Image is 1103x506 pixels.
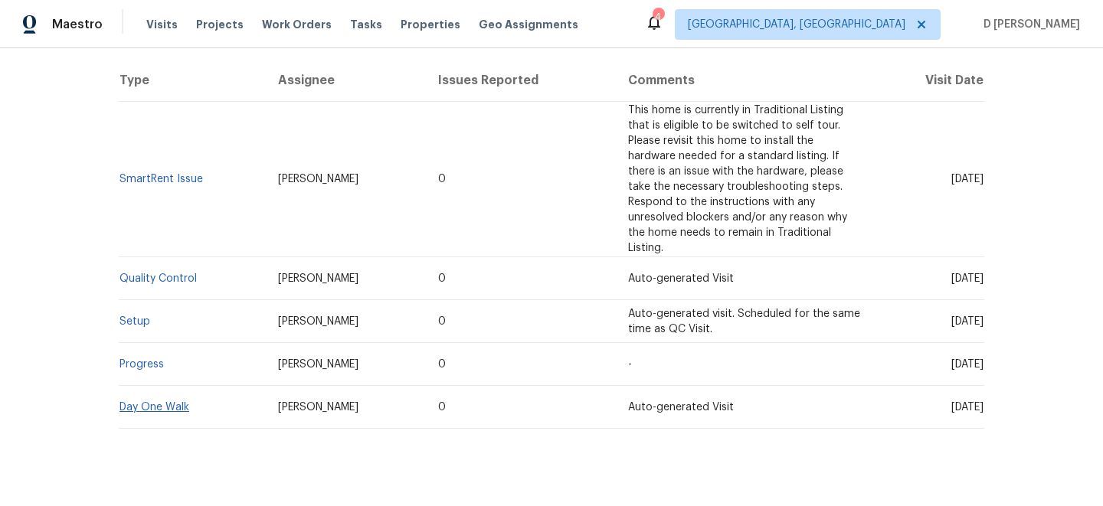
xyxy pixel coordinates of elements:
a: Setup [119,316,150,327]
span: [PERSON_NAME] [278,316,358,327]
span: Properties [401,17,460,32]
span: 0 [438,316,446,327]
span: 0 [438,174,446,184]
span: [DATE] [951,359,984,370]
span: - [628,359,632,370]
a: Progress [119,359,164,370]
span: Work Orders [262,17,332,32]
span: D [PERSON_NAME] [977,17,1080,32]
span: Auto-generated Visit [628,402,734,413]
span: Tasks [350,19,382,30]
a: SmartRent Issue [119,174,203,184]
span: 0 [438,273,446,284]
span: This home is currently in Traditional Listing that is eligible to be switched to self tour. Pleas... [628,105,847,253]
a: Quality Control [119,273,197,284]
a: Day One Walk [119,402,189,413]
span: 0 [438,402,446,413]
span: Auto-generated Visit [628,273,734,284]
span: [PERSON_NAME] [278,359,358,370]
span: Visits [146,17,178,32]
span: [PERSON_NAME] [278,273,358,284]
th: Comments [616,59,876,102]
th: Assignee [266,59,426,102]
span: [GEOGRAPHIC_DATA], [GEOGRAPHIC_DATA] [688,17,905,32]
span: [PERSON_NAME] [278,402,358,413]
span: [DATE] [951,174,984,184]
th: Type [119,59,266,102]
span: [PERSON_NAME] [278,174,358,184]
span: Auto-generated visit. Scheduled for the same time as QC Visit. [628,308,860,335]
th: Visit Date [876,59,984,102]
span: 0 [438,359,446,370]
span: Maestro [52,17,103,32]
div: 4 [653,9,663,24]
th: Issues Reported [426,59,616,102]
span: [DATE] [951,316,984,327]
span: Geo Assignments [479,17,578,32]
span: [DATE] [951,402,984,413]
span: Projects [196,17,244,32]
span: [DATE] [951,273,984,284]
